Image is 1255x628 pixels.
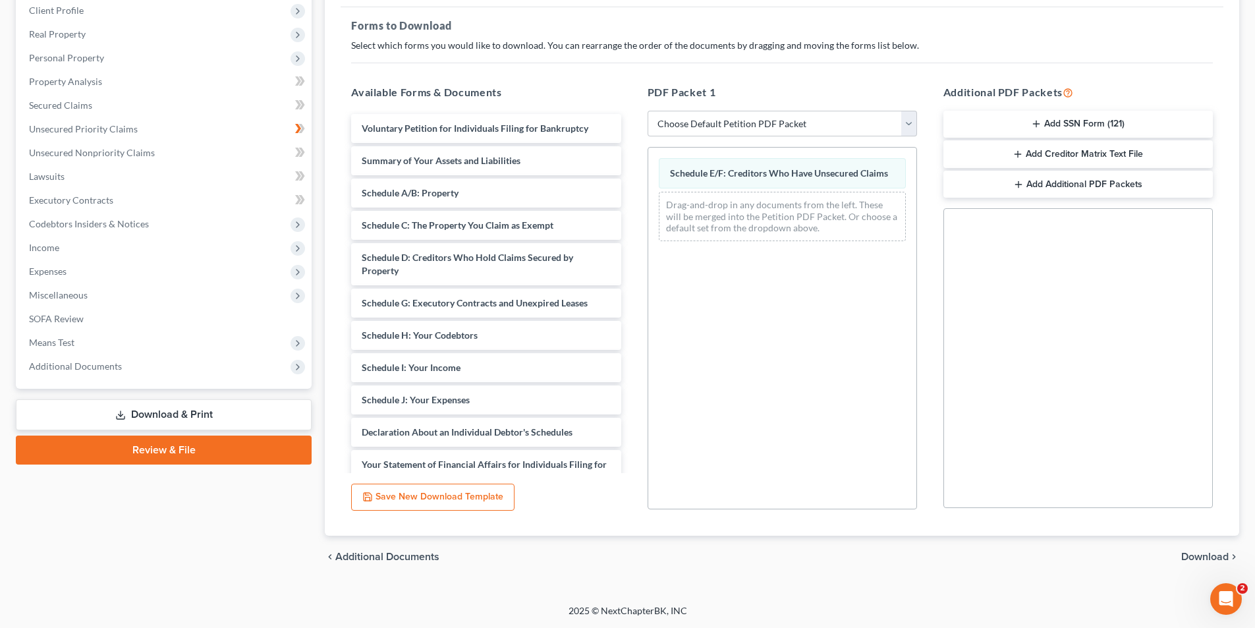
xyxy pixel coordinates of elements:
[16,399,312,430] a: Download & Print
[325,552,439,562] a: chevron_left Additional Documents
[29,123,138,134] span: Unsecured Priority Claims
[29,171,65,182] span: Lawsuits
[670,167,888,179] span: Schedule E/F: Creditors Who Have Unsecured Claims
[1210,583,1242,615] iframe: Intercom live chat
[29,337,74,348] span: Means Test
[29,218,149,229] span: Codebtors Insiders & Notices
[18,141,312,165] a: Unsecured Nonpriority Claims
[18,307,312,331] a: SOFA Review
[1237,583,1248,594] span: 2
[29,76,102,87] span: Property Analysis
[18,94,312,117] a: Secured Claims
[1181,552,1239,562] button: Download chevron_right
[362,459,607,483] span: Your Statement of Financial Affairs for Individuals Filing for Bankruptcy
[18,117,312,141] a: Unsecured Priority Claims
[648,84,917,100] h5: PDF Packet 1
[29,100,92,111] span: Secured Claims
[335,552,439,562] span: Additional Documents
[29,289,88,300] span: Miscellaneous
[16,436,312,465] a: Review & File
[362,426,572,438] span: Declaration About an Individual Debtor's Schedules
[659,192,906,241] div: Drag-and-drop in any documents from the left. These will be merged into the Petition PDF Packet. ...
[362,394,470,405] span: Schedule J: Your Expenses
[362,329,478,341] span: Schedule H: Your Codebtors
[29,52,104,63] span: Personal Property
[29,5,84,16] span: Client Profile
[351,484,515,511] button: Save New Download Template
[29,147,155,158] span: Unsecured Nonpriority Claims
[29,194,113,206] span: Executory Contracts
[362,297,588,308] span: Schedule G: Executory Contracts and Unexpired Leases
[351,39,1213,52] p: Select which forms you would like to download. You can rearrange the order of the documents by dr...
[18,188,312,212] a: Executory Contracts
[943,84,1213,100] h5: Additional PDF Packets
[362,155,520,166] span: Summary of Your Assets and Liabilities
[29,313,84,324] span: SOFA Review
[362,123,588,134] span: Voluntary Petition for Individuals Filing for Bankruptcy
[351,18,1213,34] h5: Forms to Download
[351,84,621,100] h5: Available Forms & Documents
[325,552,335,562] i: chevron_left
[943,111,1213,138] button: Add SSN Form (121)
[362,219,553,231] span: Schedule C: The Property You Claim as Exempt
[29,360,122,372] span: Additional Documents
[252,604,1003,628] div: 2025 © NextChapterBK, INC
[362,187,459,198] span: Schedule A/B: Property
[362,362,460,373] span: Schedule I: Your Income
[1229,552,1239,562] i: chevron_right
[29,266,67,277] span: Expenses
[943,171,1213,198] button: Add Additional PDF Packets
[29,28,86,40] span: Real Property
[362,252,573,276] span: Schedule D: Creditors Who Hold Claims Secured by Property
[18,165,312,188] a: Lawsuits
[1181,552,1229,562] span: Download
[29,242,59,253] span: Income
[18,70,312,94] a: Property Analysis
[943,140,1213,168] button: Add Creditor Matrix Text File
